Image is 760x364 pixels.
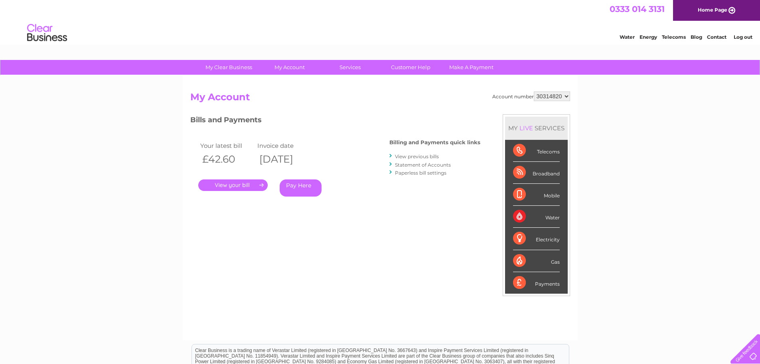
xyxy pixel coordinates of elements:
[640,34,657,40] a: Energy
[707,34,726,40] a: Contact
[190,114,480,128] h3: Bills and Payments
[691,34,702,40] a: Blog
[196,60,262,75] a: My Clear Business
[378,60,444,75] a: Customer Help
[198,179,268,191] a: .
[192,4,569,39] div: Clear Business is a trading name of Verastar Limited (registered in [GEOGRAPHIC_DATA] No. 3667643...
[198,140,256,151] td: Your latest bill
[513,184,560,206] div: Mobile
[513,228,560,250] div: Electricity
[513,272,560,294] div: Payments
[395,170,446,176] a: Paperless bill settings
[438,60,504,75] a: Make A Payment
[513,250,560,272] div: Gas
[317,60,383,75] a: Services
[395,162,451,168] a: Statement of Accounts
[395,153,439,159] a: View previous bills
[198,151,256,167] th: £42.60
[513,162,560,184] div: Broadband
[257,60,322,75] a: My Account
[513,140,560,162] div: Telecoms
[255,140,313,151] td: Invoice date
[389,139,480,145] h4: Billing and Payments quick links
[505,117,568,139] div: MY SERVICES
[518,124,535,132] div: LIVE
[513,206,560,228] div: Water
[255,151,313,167] th: [DATE]
[620,34,635,40] a: Water
[190,91,570,107] h2: My Account
[492,91,570,101] div: Account number
[280,179,322,197] a: Pay Here
[27,21,67,45] img: logo.png
[734,34,752,40] a: Log out
[662,34,686,40] a: Telecoms
[610,4,665,14] a: 0333 014 3131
